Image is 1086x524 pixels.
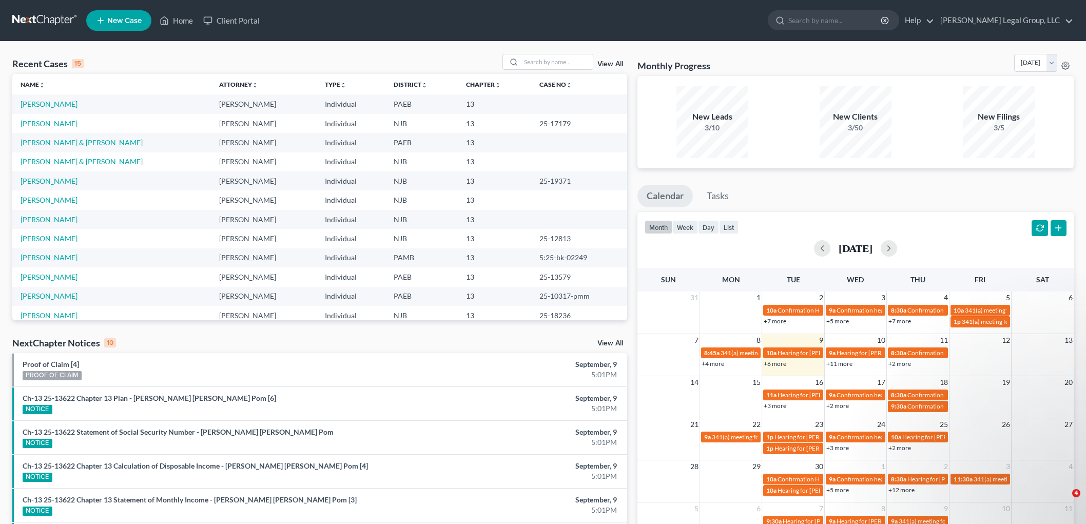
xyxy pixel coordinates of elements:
span: 13 [1063,334,1074,346]
a: Ch-13 25-13622 Chapter 13 Plan - [PERSON_NAME] [PERSON_NAME] Pom [6] [23,394,276,402]
div: 5:01PM [425,370,617,380]
span: 8:30a [891,391,906,399]
td: 13 [458,171,531,190]
a: Nameunfold_more [21,81,45,88]
td: 13 [458,94,531,113]
td: [PERSON_NAME] [211,229,316,248]
a: Calendar [637,185,693,207]
span: 30 [814,460,824,473]
span: Confirmation Hearing for [PERSON_NAME] [778,475,895,483]
span: Hearing for [PERSON_NAME] [778,487,858,494]
div: 3/5 [963,123,1035,133]
i: unfold_more [566,82,572,88]
td: Individual [317,171,386,190]
span: 4 [1072,489,1080,497]
span: 6 [1068,292,1074,304]
td: Individual [317,114,386,133]
a: Ch-13 25-13622 Statement of Social Security Number - [PERSON_NAME] [PERSON_NAME] Pom [23,428,334,436]
span: 3 [880,292,886,304]
div: 5:01PM [425,437,617,448]
a: +2 more [888,360,911,367]
div: NOTICE [23,405,52,414]
a: [PERSON_NAME] & [PERSON_NAME] [21,157,143,166]
span: 8:45a [704,349,720,357]
span: 9 [943,502,949,515]
td: NJB [385,152,458,171]
td: 13 [458,248,531,267]
button: day [698,220,719,234]
td: [PERSON_NAME] [211,287,316,306]
span: 11a [766,391,777,399]
span: 20 [1063,376,1074,389]
div: September, 9 [425,359,617,370]
div: NOTICE [23,473,52,482]
span: 9a [829,306,836,314]
span: 4 [943,292,949,304]
span: 11 [939,334,949,346]
span: 9:30a [891,402,906,410]
div: September, 9 [425,393,617,403]
td: [PERSON_NAME] [211,94,316,113]
span: Confirmation Hearing for [PERSON_NAME] [907,402,1025,410]
span: 6 [755,502,762,515]
span: 1 [755,292,762,304]
td: 13 [458,133,531,152]
span: Confirmation hearing for [PERSON_NAME] [837,306,953,314]
a: [PERSON_NAME] [21,292,77,300]
a: [PERSON_NAME] [21,177,77,185]
a: Typeunfold_more [325,81,346,88]
span: 9a [829,349,836,357]
td: PAMB [385,248,458,267]
span: 27 [1063,418,1074,431]
i: unfold_more [495,82,501,88]
div: 3/50 [820,123,891,133]
td: [PERSON_NAME] [211,267,316,286]
a: +4 more [702,360,724,367]
a: View All [597,61,623,68]
div: September, 9 [425,495,617,505]
td: NJB [385,210,458,229]
div: New Filings [963,111,1035,123]
a: Help [900,11,934,30]
span: 7 [818,502,824,515]
span: 17 [876,376,886,389]
a: [PERSON_NAME] [21,215,77,224]
span: New Case [107,17,142,25]
td: [PERSON_NAME] [211,133,316,152]
span: 9a [829,475,836,483]
span: 9 [818,334,824,346]
span: Confirmation hearing for [PERSON_NAME] [907,349,1024,357]
td: Individual [317,306,386,325]
td: 13 [458,267,531,286]
a: View All [597,340,623,347]
td: 25-17179 [531,114,627,133]
span: 23 [814,418,824,431]
a: +2 more [826,402,849,410]
a: Ch-13 25-13622 Chapter 13 Statement of Monthly Income - [PERSON_NAME] [PERSON_NAME] Pom [3] [23,495,357,504]
td: 13 [458,287,531,306]
span: 341(a) meeting for [PERSON_NAME] [712,433,811,441]
div: September, 9 [425,461,617,471]
span: Hearing for [PERSON_NAME] [774,433,855,441]
h2: [DATE] [839,243,872,254]
span: 10a [954,306,964,314]
td: Individual [317,248,386,267]
span: 12 [1001,334,1011,346]
span: Tue [787,275,800,284]
span: 1p [766,444,773,452]
a: Case Nounfold_more [539,81,572,88]
span: 21 [689,418,700,431]
span: Confirmation hearing for [PERSON_NAME] [837,433,953,441]
h3: Monthly Progress [637,60,710,72]
a: +3 more [764,402,786,410]
div: 5:01PM [425,471,617,481]
button: list [719,220,739,234]
a: +7 more [888,317,911,325]
td: Individual [317,94,386,113]
span: 7 [693,334,700,346]
a: Proof of Claim [4] [23,360,79,368]
span: Confirmation hearing for [PERSON_NAME] [837,475,953,483]
div: New Clients [820,111,891,123]
td: Individual [317,287,386,306]
td: Individual [317,133,386,152]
